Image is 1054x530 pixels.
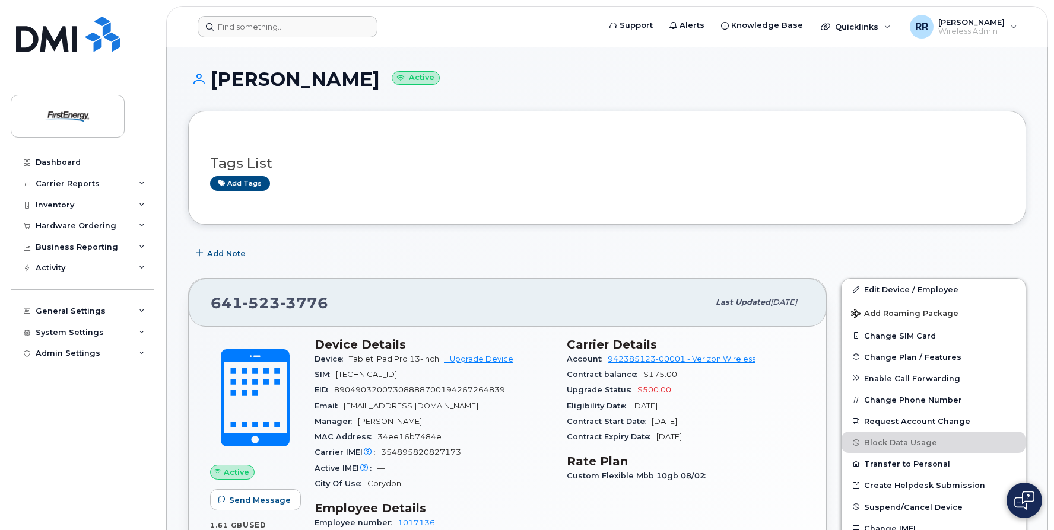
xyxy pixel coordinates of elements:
span: Upgrade Status [567,385,637,394]
button: Add Roaming Package [842,301,1026,325]
span: Eligibility Date [567,401,632,410]
span: Add Roaming Package [851,309,958,320]
span: 1.61 GB [210,521,243,529]
span: 641 [211,294,328,312]
span: Corydon [367,479,401,488]
span: Add Note [207,248,246,259]
span: Contract Start Date [567,417,652,426]
h1: [PERSON_NAME] [188,69,1026,90]
span: 354895820827173 [381,448,461,456]
a: 942385123-00001 - Verizon Wireless [608,355,755,363]
span: MAC Address [315,432,377,441]
span: Custom Flexible Mbb 10gb 08/02 [567,471,712,480]
h3: Carrier Details [567,337,805,352]
span: Manager [315,417,358,426]
span: 3776 [280,294,328,312]
span: [DATE] [652,417,677,426]
h3: Tags List [210,156,1004,171]
h3: Device Details [315,337,553,352]
span: Active [224,467,249,478]
span: [DATE] [632,401,658,410]
span: SIM [315,370,336,379]
span: Contract balance [567,370,643,379]
span: 523 [243,294,280,312]
button: Add Note [188,242,256,264]
span: Carrier IMEI [315,448,381,456]
span: Account [567,355,608,363]
span: Change Plan / Features [864,352,961,361]
span: used [243,521,266,529]
h3: Employee Details [315,501,553,515]
span: $500.00 [637,385,671,394]
span: — [377,464,385,472]
a: Edit Device / Employee [842,279,1026,300]
span: $175.00 [643,370,677,379]
span: City Of Use [315,479,367,488]
a: Create Helpdesk Submission [842,474,1026,496]
small: Active [392,71,440,85]
span: Last updated [716,298,770,306]
span: Email [315,401,344,410]
button: Change SIM Card [842,325,1026,346]
button: Suspend/Cancel Device [842,496,1026,518]
button: Request Account Change [842,410,1026,432]
button: Send Message [210,489,301,510]
span: [DATE] [770,298,797,306]
span: EID [315,385,334,394]
span: [TECHNICAL_ID] [336,370,397,379]
span: Send Message [229,494,291,506]
span: 34ee16b7484e [377,432,442,441]
span: [EMAIL_ADDRESS][DOMAIN_NAME] [344,401,478,410]
span: [PERSON_NAME] [358,417,422,426]
button: Change Phone Number [842,389,1026,410]
button: Transfer to Personal [842,453,1026,474]
span: Contract Expiry Date [567,432,656,441]
a: + Upgrade Device [444,355,513,363]
a: Add tags [210,176,270,191]
span: Employee number [315,518,398,527]
span: 89049032007308888700194267264839 [334,385,505,394]
button: Block Data Usage [842,432,1026,453]
span: Tablet iPad Pro 13-inch [349,355,439,363]
a: 1017136 [398,518,435,527]
span: [DATE] [656,432,682,441]
span: Enable Call Forwarding [864,373,960,382]
button: Change Plan / Features [842,346,1026,368]
button: Enable Call Forwarding [842,368,1026,389]
span: Device [315,355,349,363]
span: Suspend/Cancel Device [864,502,963,511]
span: Active IMEI [315,464,377,472]
h3: Rate Plan [567,454,805,468]
img: Open chat [1014,491,1034,510]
